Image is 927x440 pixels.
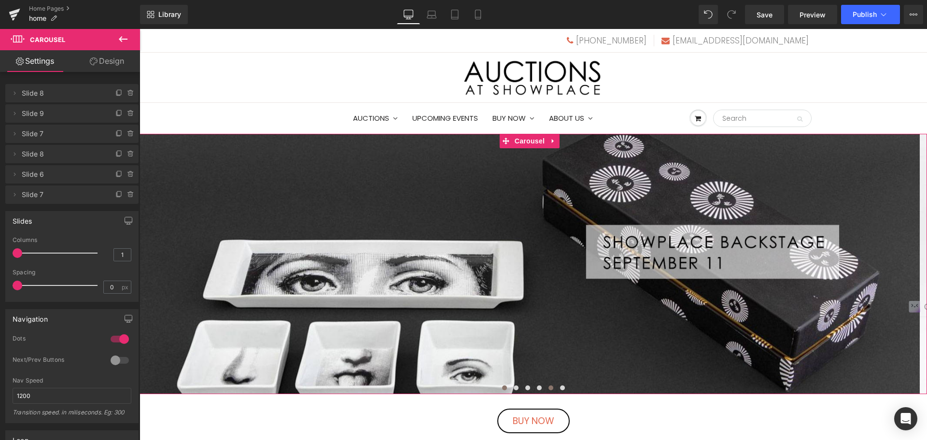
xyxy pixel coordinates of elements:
[407,105,420,119] a: Expand / Collapse
[13,409,131,423] div: Transition speed. in miliseconds. Eg: 300
[22,185,103,204] span: Slide 7
[22,145,103,163] span: Slide 8
[853,11,877,18] span: Publish
[72,50,142,72] a: Design
[266,74,346,104] a: UPCOMING EVENTS
[206,74,266,104] a: Auctions
[346,74,402,104] a: BUY NOW
[29,5,140,13] a: Home Pages
[420,5,443,24] a: Laptop
[22,104,103,123] span: Slide 9
[30,36,65,43] span: Carousel
[894,407,917,430] div: Open Intercom Messenger
[324,24,464,73] img: Showplace
[466,5,490,24] a: Mobile
[397,5,420,24] a: Desktop
[757,10,772,20] span: Save
[522,6,669,17] a: [EMAIL_ADDRESS][DOMAIN_NAME]
[427,6,507,17] a: [PHONE_NUMBER]
[13,212,32,225] div: Slides
[158,10,181,19] span: Library
[22,125,103,143] span: Slide 7
[13,335,101,345] div: Dots
[13,356,101,366] div: Next/Prev Buttons
[574,81,672,98] input: Search
[699,5,718,24] button: Undo
[22,84,103,102] span: Slide 8
[373,385,415,398] span: BUY NOW
[788,5,837,24] a: Preview
[140,5,188,24] a: New Library
[722,5,741,24] button: Redo
[13,377,131,384] div: Nav Speed
[13,269,131,276] div: Spacing
[402,74,461,104] a: ABOUT US
[13,237,131,243] div: Columns
[841,5,900,24] button: Publish
[122,284,130,290] span: px
[358,380,430,404] a: BUY NOW
[904,5,923,24] button: More
[29,14,46,22] span: home
[800,10,826,20] span: Preview
[443,5,466,24] a: Tablet
[22,165,103,184] span: Slide 6
[13,310,48,323] div: Navigation
[373,105,407,119] span: Carousel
